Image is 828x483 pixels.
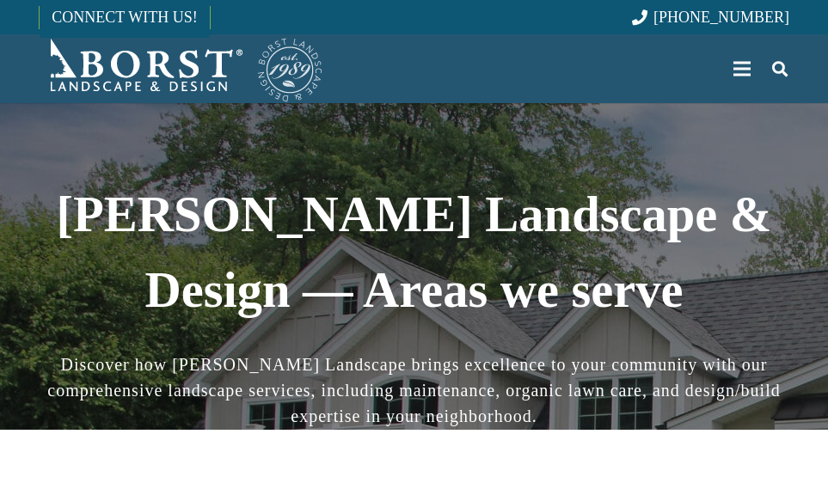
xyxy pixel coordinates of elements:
[632,9,789,26] a: [PHONE_NUMBER]
[56,186,771,318] strong: [PERSON_NAME] Landscape & Design — Areas we serve
[39,34,324,103] a: Borst-Logo
[763,47,797,90] a: Search
[653,9,789,26] span: [PHONE_NUMBER]
[39,352,789,429] p: Discover how [PERSON_NAME] Landscape brings excellence to your community with our comprehensive l...
[721,47,764,90] a: Menu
